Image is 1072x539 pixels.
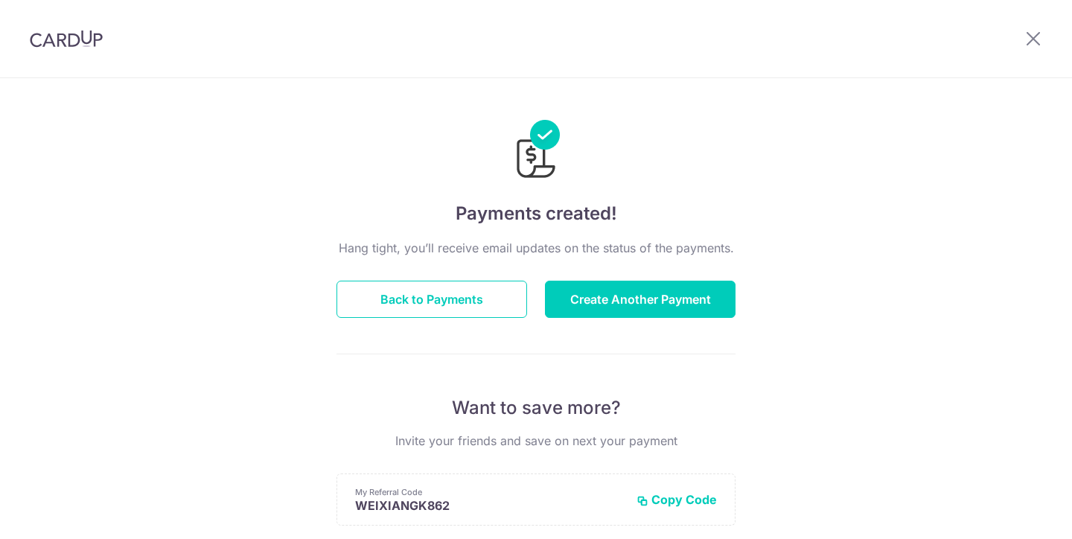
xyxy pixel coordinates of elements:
[30,30,103,48] img: CardUp
[336,396,736,420] p: Want to save more?
[336,432,736,450] p: Invite your friends and save on next your payment
[355,486,625,498] p: My Referral Code
[355,498,625,513] p: WEIXIANGK862
[512,120,560,182] img: Payments
[336,281,527,318] button: Back to Payments
[336,200,736,227] h4: Payments created!
[336,239,736,257] p: Hang tight, you’ll receive email updates on the status of the payments.
[636,492,717,507] button: Copy Code
[545,281,736,318] button: Create Another Payment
